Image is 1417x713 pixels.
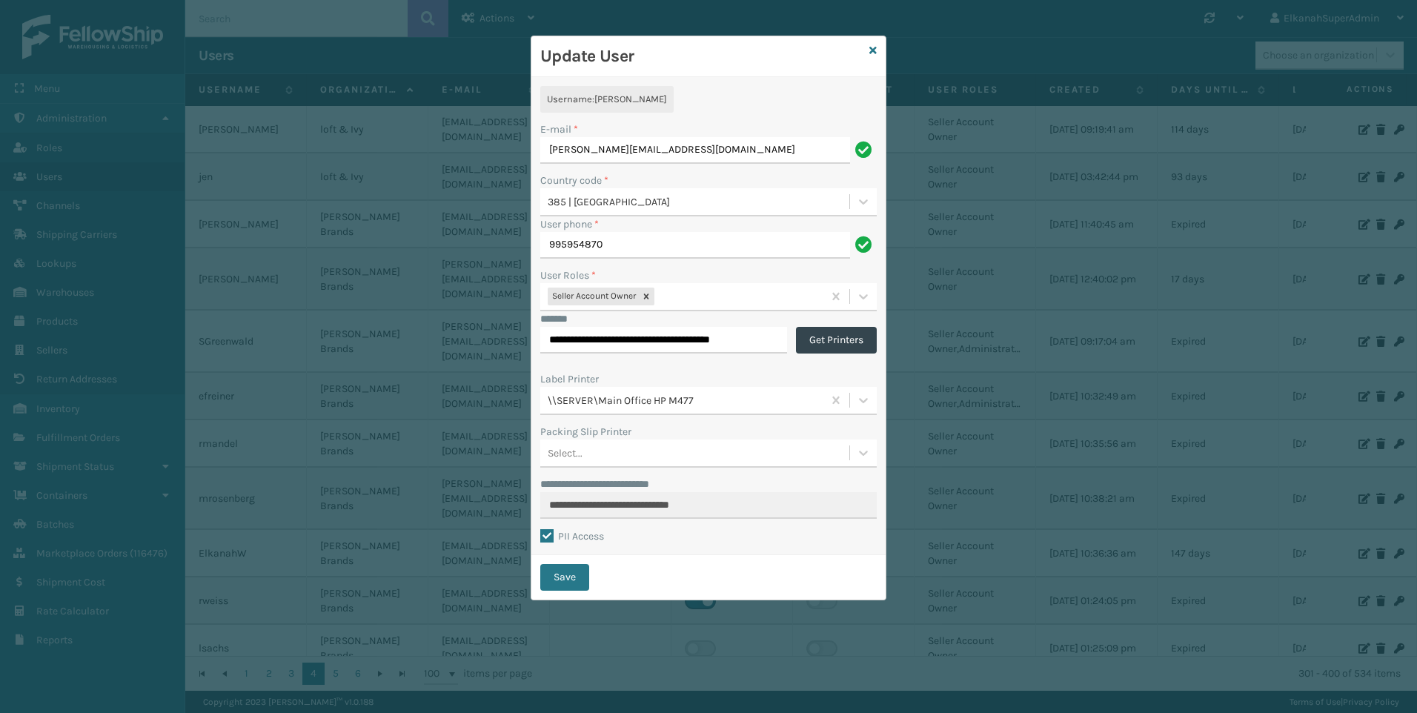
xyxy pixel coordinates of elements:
div: 385 | [GEOGRAPHIC_DATA] [548,194,851,210]
div: Seller Account Owner [548,288,638,305]
span: [PERSON_NAME] [594,93,667,105]
label: Country code [540,173,608,188]
label: Label Printer [540,371,599,387]
div: Select... [548,445,583,461]
label: Packing Slip Printer [540,424,631,440]
label: User Roles [540,268,596,283]
div: \\SERVER\Main Office HP M477 [548,393,824,408]
label: User phone [540,216,599,232]
h3: Update User [540,45,863,67]
button: Save [540,564,589,591]
span: Username : [547,93,594,105]
label: E-mail [540,122,578,137]
label: PII Access [540,530,604,543]
button: Get Printers [796,327,877,354]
